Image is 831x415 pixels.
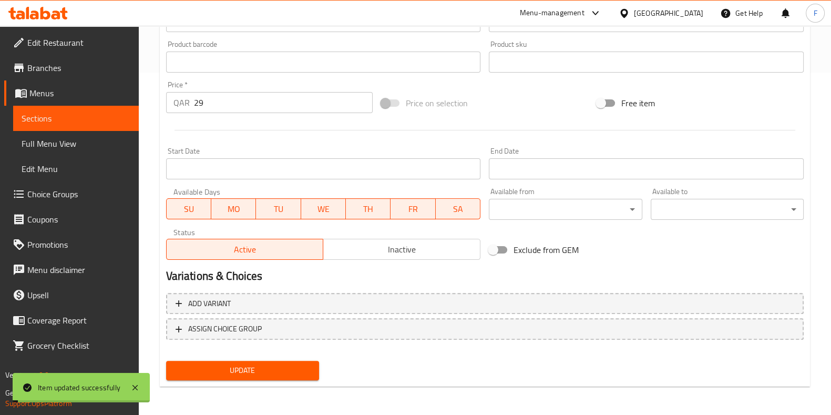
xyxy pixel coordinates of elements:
[520,7,584,19] div: Menu-management
[33,368,49,382] span: 1.0.0
[406,97,468,109] span: Price on selection
[38,382,120,393] div: Item updated successfully
[395,201,431,217] span: FR
[5,368,31,382] span: Version:
[436,198,480,219] button: SA
[171,201,207,217] span: SU
[29,87,130,99] span: Menus
[440,201,476,217] span: SA
[301,198,346,219] button: WE
[27,188,130,200] span: Choice Groups
[323,239,480,260] button: Inactive
[489,52,804,73] input: Please enter product sku
[188,322,262,336] span: ASSIGN CHOICE GROUP
[166,268,804,284] h2: Variations & Choices
[4,181,139,207] a: Choice Groups
[4,232,139,257] a: Promotions
[4,207,139,232] a: Coupons
[13,156,139,181] a: Edit Menu
[350,201,386,217] span: TH
[171,242,320,257] span: Active
[27,289,130,301] span: Upsell
[4,80,139,106] a: Menus
[346,198,391,219] button: TH
[5,397,72,410] a: Support.OpsPlatform
[22,137,130,150] span: Full Menu View
[27,238,130,251] span: Promotions
[211,198,256,219] button: MO
[194,92,373,113] input: Please enter price
[5,386,54,400] span: Get support on:
[327,242,476,257] span: Inactive
[166,52,481,73] input: Please enter product barcode
[22,112,130,125] span: Sections
[489,199,642,220] div: ​
[27,339,130,352] span: Grocery Checklist
[4,55,139,80] a: Branches
[27,213,130,226] span: Coupons
[4,282,139,308] a: Upsell
[651,199,804,220] div: ​
[166,293,804,315] button: Add variant
[4,257,139,282] a: Menu disclaimer
[4,333,139,358] a: Grocery Checklist
[166,361,319,380] button: Update
[27,36,130,49] span: Edit Restaurant
[216,201,252,217] span: MO
[175,364,311,377] span: Update
[514,244,579,256] span: Exclude from GEM
[27,264,130,276] span: Menu disclaimer
[166,239,324,260] button: Active
[634,7,703,19] div: [GEOGRAPHIC_DATA]
[13,131,139,156] a: Full Menu View
[13,106,139,131] a: Sections
[166,198,211,219] button: SU
[305,201,342,217] span: WE
[22,163,130,175] span: Edit Menu
[260,201,296,217] span: TU
[621,97,655,109] span: Free item
[4,30,139,55] a: Edit Restaurant
[813,7,817,19] span: F
[27,314,130,327] span: Coverage Report
[173,96,190,109] p: QAR
[188,297,231,310] span: Add variant
[4,308,139,333] a: Coverage Report
[27,62,130,74] span: Branches
[166,318,804,340] button: ASSIGN CHOICE GROUP
[256,198,301,219] button: TU
[391,198,435,219] button: FR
